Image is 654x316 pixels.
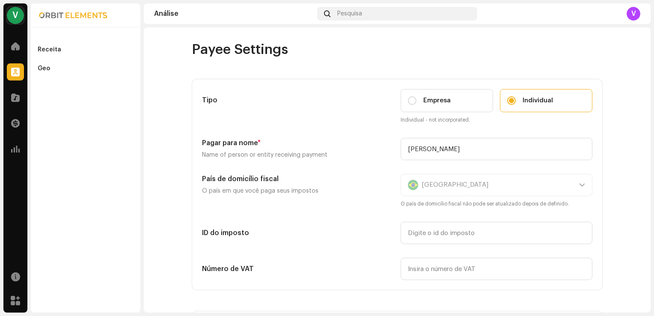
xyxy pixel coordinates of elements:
[192,41,288,58] span: Payee Settings
[401,258,592,280] input: Insira o número de VAT
[401,138,592,160] input: Digite o nome
[523,96,553,105] span: Individual
[38,46,61,53] div: Receita
[423,96,451,105] span: Empresa
[38,65,50,72] div: Geo
[202,95,394,105] h5: Tipo
[401,222,592,244] input: Digite o id do imposto
[34,60,137,77] re-m-nav-item: Geo
[202,174,394,184] h5: País de domicílio fiscal
[401,200,592,208] small: O país de domicílio fiscal não pode ser atualizado depois de definido.
[7,7,24,24] div: V
[337,10,362,17] span: Pesquisa
[202,138,394,148] h5: Pagar para nome
[202,150,394,160] p: Name of person or entity receiving payment
[202,264,394,274] h5: Número de VAT
[627,7,640,21] div: V
[401,116,592,124] small: Individual - not incorporated.
[34,41,137,58] re-m-nav-item: Receita
[202,228,394,238] h5: ID do imposto
[154,10,314,17] div: Análise
[202,186,394,196] p: O país em que você paga seus impostos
